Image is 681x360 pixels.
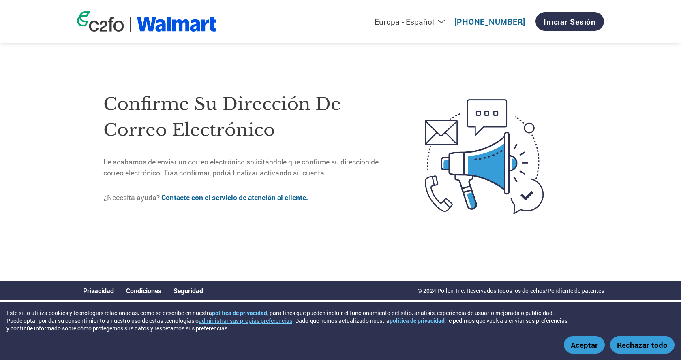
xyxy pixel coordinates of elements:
a: Seguridad [173,286,203,295]
div: Este sitio utiliza cookies y tecnologías relacionadas, como se describe en nuestra , para fines q... [6,309,569,332]
p: © 2024 Pollen, Inc. Reservados todos los derechos/Pendiente de patentes [418,286,604,295]
h1: Confirme su dirección de correo electrónico [103,91,391,143]
img: Walmart [137,17,216,32]
a: Condiciones [126,286,161,295]
a: política de privacidad [212,309,267,317]
a: Iniciar sesión [535,12,604,31]
p: Le acabamos de enviar un correo electrónico solicitándole que confirme su dirección de correo ele... [103,157,391,178]
button: administrar sus propias preferencias [199,317,292,324]
a: Contacte con el servicio de atención al cliente. [161,193,308,202]
a: política de privacidad [390,317,445,324]
p: ¿Necesita ayuda? [103,192,391,203]
img: open-email [391,85,578,229]
button: Aceptar [564,336,605,354]
a: Privacidad [83,286,114,295]
img: c2fo logo [77,11,124,32]
button: Rechazar todo [610,336,675,354]
a: [PHONE_NUMBER] [454,17,525,27]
